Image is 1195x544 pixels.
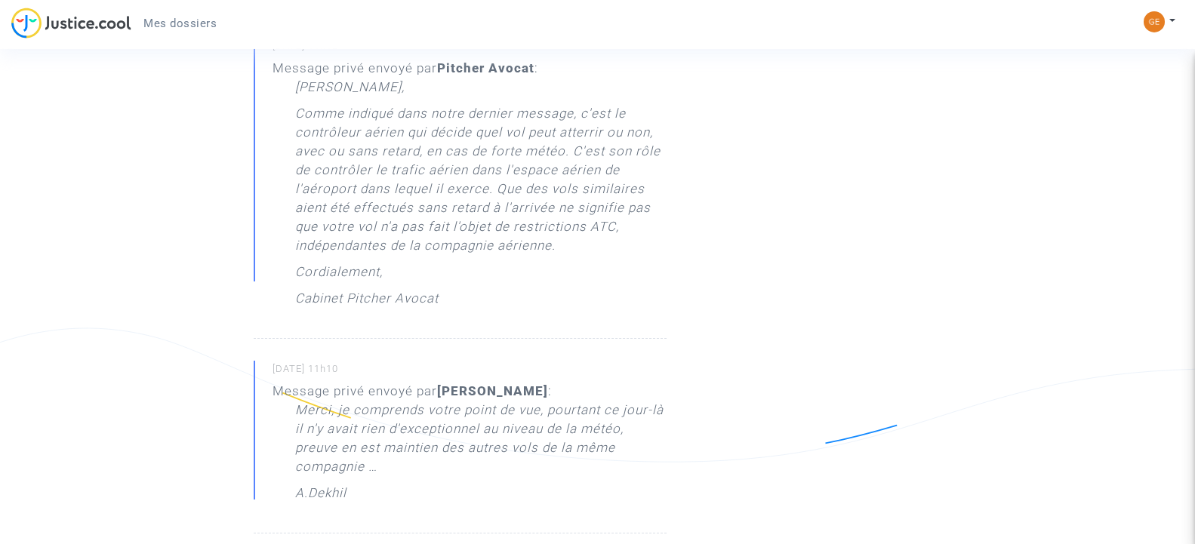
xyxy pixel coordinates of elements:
[295,263,383,289] p: Cordialement,
[437,383,548,398] b: [PERSON_NAME]
[295,78,405,104] p: [PERSON_NAME],
[273,362,667,382] small: [DATE] 11h10
[273,59,667,315] div: Message privé envoyé par :
[11,8,131,38] img: jc-logo.svg
[295,104,667,263] p: Comme indiqué dans notre dernier message, c'est le contrôleur aérien qui décide quel vol peut att...
[295,484,346,510] p: A.Dekhil
[273,382,667,510] div: Message privé envoyé par :
[143,17,217,30] span: Mes dossiers
[295,289,439,315] p: Cabinet Pitcher Avocat
[273,39,667,59] small: [DATE] 11h12
[437,60,534,75] b: Pitcher Avocat
[1144,11,1165,32] img: 92eb660d8ef6fe8d4ce212b5d5ab747f
[131,12,229,35] a: Mes dossiers
[295,401,667,484] p: Merci, je comprends votre point de vue, pourtant ce jour-là il n'y avait rien d'exceptionnel au n...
